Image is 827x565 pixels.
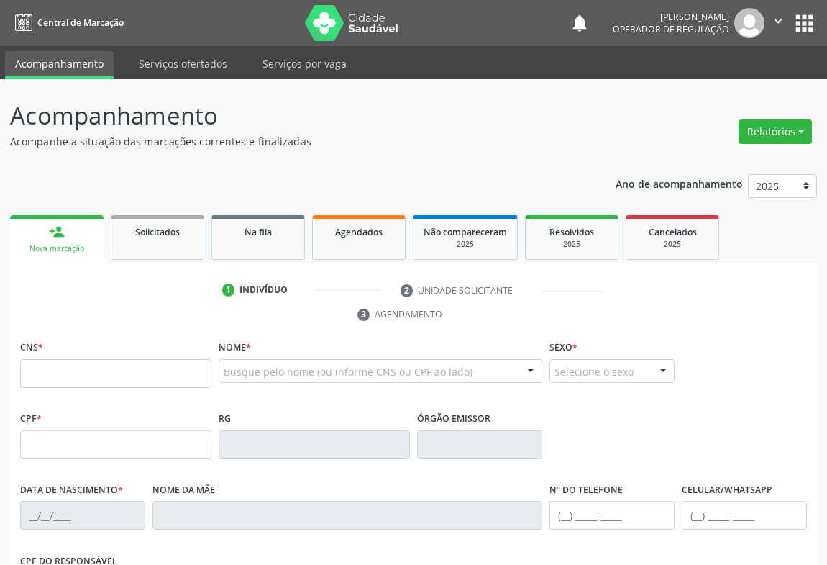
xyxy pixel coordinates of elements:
p: Acompanhamento [10,98,575,134]
input: __/__/____ [20,501,145,530]
button: Relatórios [739,119,812,144]
i:  [770,13,786,29]
label: Celular/WhatsApp [682,479,772,502]
span: Solicitados [135,226,180,238]
div: Indivíduo [239,284,288,297]
span: Busque pelo nome (ou informe CNS ou CPF ao lado) [224,364,472,379]
span: Selecione o sexo [554,364,634,379]
div: [PERSON_NAME] [613,11,729,23]
div: person_add [49,224,65,240]
span: Operador de regulação [613,23,729,35]
a: Serviços ofertados [129,51,237,76]
span: Cancelados [649,226,697,238]
button:  [764,8,792,38]
label: Sexo [549,337,577,359]
button: apps [792,11,817,36]
span: Resolvidos [549,226,594,238]
button: notifications [570,13,590,33]
label: Órgão emissor [417,408,490,430]
p: Ano de acompanhamento [616,174,743,192]
span: Agendados [335,226,383,238]
label: Nº do Telefone [549,479,623,502]
label: Nome [219,337,251,359]
a: Central de Marcação [10,11,124,35]
label: Nome da mãe [152,479,215,502]
a: Serviços por vaga [252,51,357,76]
input: (__) _____-_____ [682,501,807,530]
p: Acompanhe a situação das marcações correntes e finalizadas [10,134,575,149]
label: CPF [20,408,42,430]
img: img [734,8,764,38]
div: 2025 [536,239,608,250]
div: Nova marcação [20,243,93,254]
span: Na fila [245,226,272,238]
span: Não compareceram [424,226,507,238]
div: 2025 [424,239,507,250]
label: RG [219,408,231,430]
div: 1 [222,284,235,297]
span: Central de Marcação [37,17,124,29]
div: 2025 [636,239,708,250]
label: Data de nascimento [20,479,123,502]
label: CNS [20,337,43,359]
input: (__) _____-_____ [549,501,675,530]
a: Acompanhamento [5,51,114,79]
